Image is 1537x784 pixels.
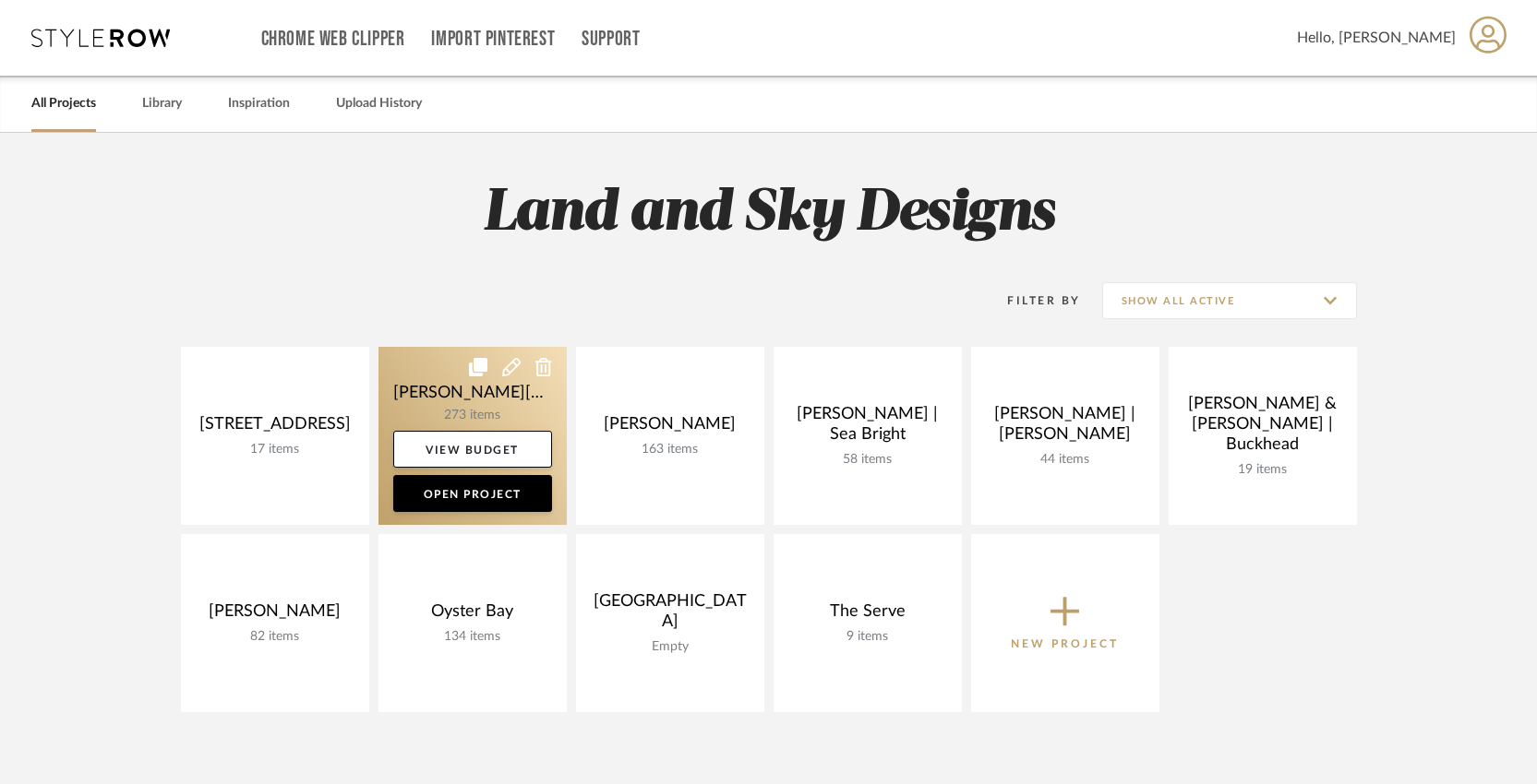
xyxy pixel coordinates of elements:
div: 19 items [1183,462,1342,478]
div: 9 items [788,629,947,645]
div: Empty [591,639,750,655]
a: Import Pinterest [431,31,555,47]
a: Support [582,31,640,47]
div: 82 items [196,629,354,645]
div: [PERSON_NAME] [196,601,354,629]
a: All Projects [31,91,96,116]
span: Hello, [PERSON_NAME] [1297,27,1456,49]
div: [STREET_ADDRESS] [196,414,354,442]
h2: Land and Sky Designs [104,179,1434,248]
a: Library [142,91,182,116]
div: [GEOGRAPHIC_DATA] [591,591,750,639]
a: View Budget [393,431,552,468]
div: 17 items [196,442,354,457]
div: [PERSON_NAME] | [PERSON_NAME] [986,404,1145,452]
div: [PERSON_NAME] [591,414,750,442]
div: Oyster Bay [393,601,552,629]
p: New Project [1011,635,1119,653]
a: Inspiration [228,91,290,116]
div: 134 items [393,629,552,645]
div: 163 items [591,442,750,457]
div: 58 items [788,452,947,468]
a: Open Project [393,475,552,512]
div: The Serve [788,601,947,629]
a: Chrome Web Clipper [261,31,405,47]
div: [PERSON_NAME] & [PERSON_NAME] | Buckhead [1183,394,1342,462]
button: New Project [971,534,1159,712]
div: [PERSON_NAME] | Sea Bright [788,404,947,452]
a: Upload History [336,91,422,116]
div: Filter By [984,291,1081,310]
div: 44 items [986,452,1145,468]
